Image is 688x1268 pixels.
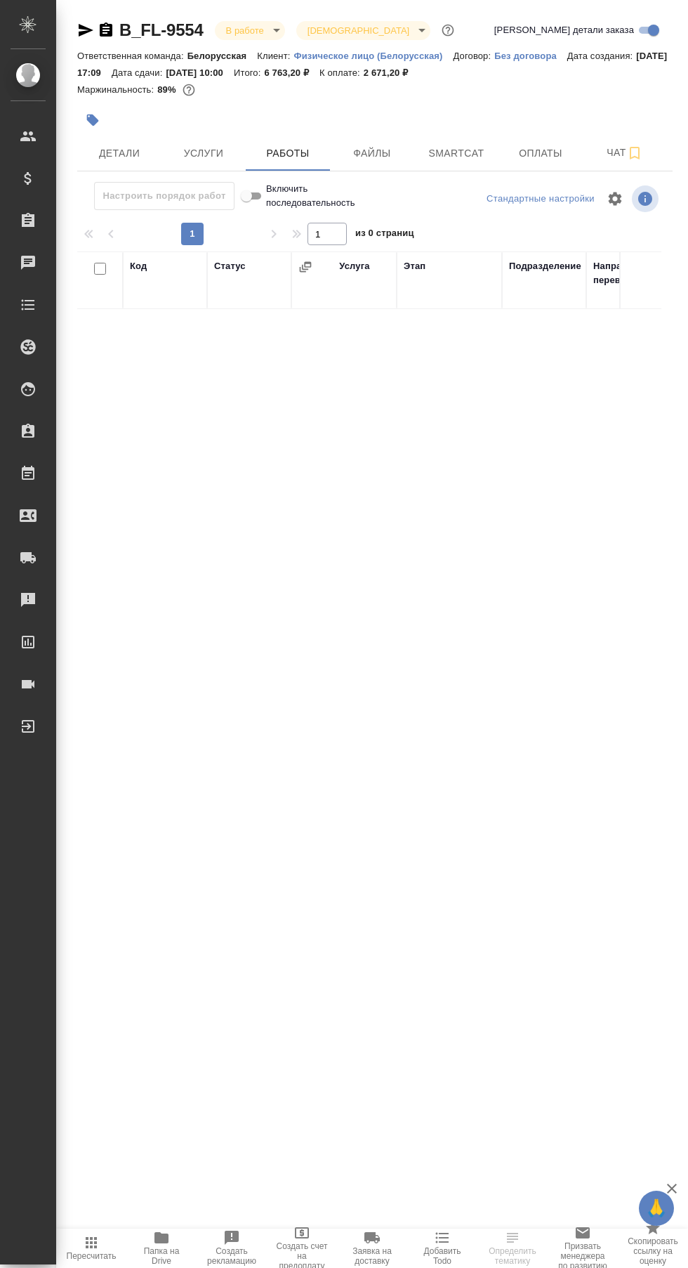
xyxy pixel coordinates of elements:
[296,21,430,40] div: В работе
[86,145,153,162] span: Детали
[404,259,425,273] div: Этап
[303,25,414,37] button: [DEMOGRAPHIC_DATA]
[135,1246,188,1266] span: Папка на Drive
[494,23,634,37] span: [PERSON_NAME] детали заказа
[77,105,108,136] button: Добавить тэг
[293,51,453,61] p: Физическое лицо (Белорусская)
[598,182,632,216] span: Настроить таблицу
[567,51,636,61] p: Дата создания:
[591,144,659,162] span: Чат
[157,84,179,95] p: 89%
[548,1229,618,1268] button: Призвать менеджера по развитию
[293,49,453,61] a: Физическое лицо (Белорусская)
[509,259,581,273] div: Подразделение
[234,67,264,78] p: Итого:
[454,51,495,61] p: Договор:
[423,145,490,162] span: Smartcat
[507,145,574,162] span: Оплаты
[439,21,457,39] button: Доп статусы указывают на важность/срочность заказа
[618,1229,688,1268] button: Скопировать ссылку на оценку заказа
[339,259,369,273] div: Услуга
[187,51,258,61] p: Белорусская
[494,51,567,61] p: Без договора
[197,1229,267,1268] button: Создать рекламацию
[494,49,567,61] a: Без договора
[257,51,293,61] p: Клиент:
[298,260,312,274] button: Сгруппировать
[337,1229,407,1268] button: Заявка на доставку
[632,185,661,212] span: Посмотреть информацию
[626,145,643,162] svg: Подписаться
[483,188,598,210] div: split button
[215,21,285,40] div: В работе
[130,259,147,273] div: Код
[319,67,364,78] p: К оплате:
[345,1246,399,1266] span: Заявка на доставку
[205,1246,258,1266] span: Создать рекламацию
[67,1251,117,1261] span: Пересчитать
[486,1246,539,1266] span: Определить тематику
[355,225,414,245] span: из 0 страниц
[56,1229,126,1268] button: Пересчитать
[77,51,187,61] p: Ответственная команда:
[254,145,322,162] span: Работы
[338,145,406,162] span: Файлы
[267,1229,337,1268] button: Создать счет на предоплату
[170,145,237,162] span: Услуги
[477,1229,548,1268] button: Определить тематику
[112,67,166,78] p: Дата сдачи:
[416,1246,469,1266] span: Добавить Todo
[364,67,419,78] p: 2 671,20 ₽
[98,22,114,39] button: Скопировать ссылку
[222,25,268,37] button: В работе
[77,84,157,95] p: Маржинальность:
[644,1194,668,1223] span: 🙏
[77,22,94,39] button: Скопировать ссылку для ЯМессенджера
[214,259,246,273] div: Статус
[593,259,663,287] div: Направление перевода
[119,20,204,39] a: B_FL-9554
[639,1191,674,1226] button: 🙏
[166,67,234,78] p: [DATE] 10:00
[407,1229,477,1268] button: Добавить Todo
[264,67,319,78] p: 6 763,20 ₽
[126,1229,197,1268] button: Папка на Drive
[180,81,198,99] button: 594.00 RUB;
[266,182,355,210] span: Включить последовательность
